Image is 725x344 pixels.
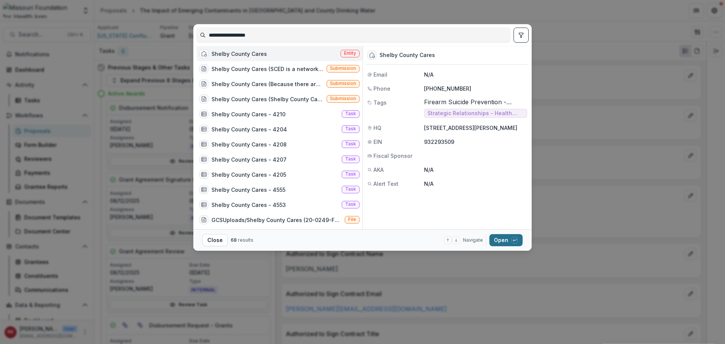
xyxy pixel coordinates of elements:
[211,140,287,148] div: Shelby County Cares - 4208
[211,125,287,133] div: Shelby County Cares - 4204
[211,156,287,164] div: Shelby County Cares - 4207
[345,202,356,207] span: Task
[373,152,412,160] span: Fiscal Sponsor
[424,71,527,79] p: N/A
[211,186,285,194] div: Shelby County Cares - 4555
[330,66,356,71] span: Submission
[211,171,286,179] div: Shelby County Cares - 4205
[348,217,356,222] span: File
[489,234,523,246] button: Open
[424,99,527,106] span: Firearm Suicide Prevention - Implementation Grants
[373,166,384,174] span: AKA
[231,237,237,243] span: 68
[424,138,527,146] p: 932293509
[238,237,253,243] span: results
[373,71,387,79] span: Email
[211,201,286,209] div: Shelby County Cares - 4553
[211,95,324,103] div: Shelby County Cares (Shelby County Cares Coalition will continue to plan for 6 months to educate,...
[463,237,483,244] span: Navigate
[373,99,387,106] span: Tags
[345,187,356,192] span: Task
[211,216,342,224] div: GCSUploads/Shelby County Cares (20-0249-FSP-20).msg
[345,171,356,177] span: Task
[345,156,356,162] span: Task
[211,65,324,73] div: Shelby County Cares (SCED is a network of volunteer community members working to advance and stre...
[373,180,398,188] span: Alert Text
[424,180,527,188] p: N/A
[514,28,529,43] button: toggle filters
[424,124,527,132] p: [STREET_ADDRESS][PERSON_NAME]
[345,111,356,116] span: Task
[330,96,356,101] span: Submission
[373,85,390,93] span: Phone
[344,51,356,56] span: Entity
[373,138,382,146] span: EIN
[211,110,285,118] div: Shelby County Cares - 4210
[202,234,228,246] button: Close
[211,80,324,88] div: Shelby County Cares (Because there are no Mental Health services in [GEOGRAPHIC_DATA], this proje...
[427,110,524,117] span: Strategic Relationships - Health Equity Fund
[330,81,356,86] span: Submission
[379,52,435,59] div: Shelby County Cares
[424,166,527,174] p: N/A
[345,126,356,131] span: Task
[345,141,356,147] span: Task
[373,124,381,132] span: HQ
[211,50,267,58] div: Shelby County Cares
[424,85,527,93] p: [PHONE_NUMBER]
